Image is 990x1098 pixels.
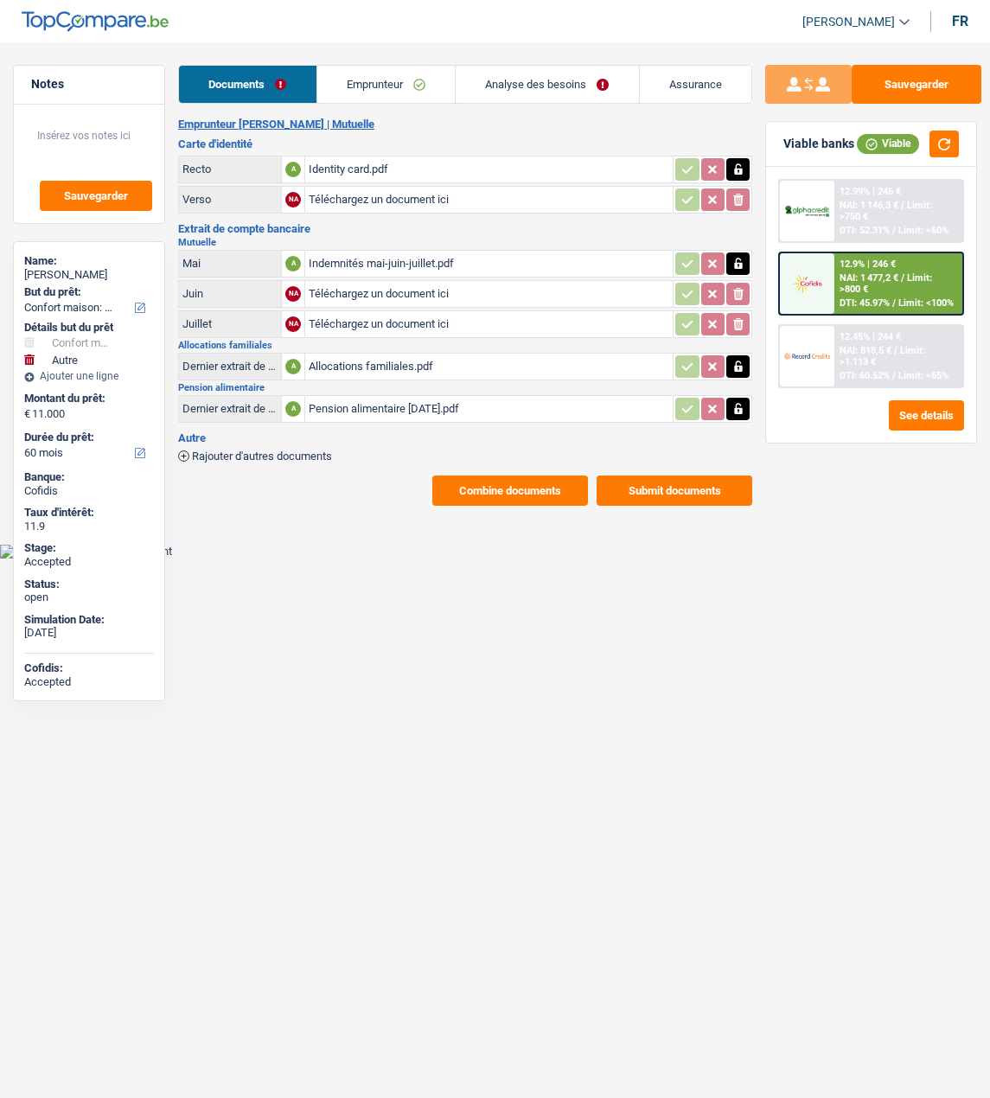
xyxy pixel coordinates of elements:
span: / [892,370,896,381]
div: Banque: [24,470,154,484]
div: A [285,162,301,177]
div: A [285,256,301,271]
div: fr [952,13,968,29]
div: A [285,401,301,417]
div: Verso [182,193,278,206]
img: TopCompare Logo [22,11,169,32]
div: A [285,359,301,374]
span: Limit: >800 € [840,272,932,295]
div: Pension alimentaire [DATE].pdf [309,396,669,422]
div: Accepted [24,675,154,689]
h3: Extrait de compte bancaire [178,223,752,234]
div: NA [285,286,301,302]
a: Documents [179,66,316,103]
div: Accepted [24,555,154,569]
h5: Notes [31,77,147,92]
h2: Allocations familiales [178,341,752,350]
div: Viable banks [783,137,854,151]
span: DTI: 52.31% [840,225,890,236]
div: Simulation Date: [24,613,154,627]
div: NA [285,316,301,332]
a: Assurance [640,66,752,103]
span: Sauvegarder [64,190,128,201]
div: Stage: [24,541,154,555]
div: Ajouter une ligne [24,370,154,382]
span: NAI: 1 146,3 € [840,200,898,211]
span: / [901,272,904,284]
div: Name: [24,254,154,268]
button: Submit documents [597,476,752,506]
div: Dernier extrait de compte pour la pension alimentaire [182,402,278,415]
a: [PERSON_NAME] [789,8,910,36]
div: Cofidis [24,484,154,498]
button: Sauvegarder [852,65,981,104]
div: Détails but du prêt [24,321,154,335]
div: [PERSON_NAME] [24,268,154,282]
label: Montant du prêt: [24,392,150,405]
span: / [894,345,897,356]
h2: Mutuelle [178,238,752,247]
img: AlphaCredit [784,204,830,218]
span: / [892,225,896,236]
div: 12.99% | 246 € [840,186,901,197]
img: Record Credits [784,345,830,368]
label: But du prêt: [24,285,150,299]
div: Mai [182,257,278,270]
span: NAI: 1 477,2 € [840,272,898,284]
div: Allocations familiales.pdf [309,354,669,380]
button: Combine documents [432,476,588,506]
span: / [901,200,904,211]
div: open [24,590,154,604]
span: Limit: <100% [898,297,954,309]
div: Indemnités mai-juin-juillet.pdf [309,251,669,277]
span: Limit: <60% [898,225,948,236]
div: Recto [182,163,278,176]
div: [DATE] [24,626,154,640]
label: Durée du prêt: [24,431,150,444]
button: Rajouter d'autres documents [178,450,332,462]
div: Dernier extrait de compte pour vos allocations familiales [182,360,278,373]
span: Limit: >750 € [840,200,932,222]
a: Emprunteur [317,66,456,103]
span: [PERSON_NAME] [802,15,895,29]
div: Cofidis: [24,661,154,675]
span: Limit: <65% [898,370,948,381]
div: 12.45% | 244 € [840,331,901,342]
span: DTI: 60.52% [840,370,890,381]
h3: Autre [178,432,752,444]
span: DTI: 45.97% [840,297,890,309]
div: Juin [182,287,278,300]
div: Viable [857,134,919,153]
span: NAI: 818,5 € [840,345,891,356]
button: Sauvegarder [40,181,152,211]
div: NA [285,192,301,207]
div: 11.9 [24,520,154,533]
img: Cofidis [784,272,830,296]
span: € [24,407,30,421]
span: Rajouter d'autres documents [192,450,332,462]
div: Juillet [182,317,278,330]
h2: Emprunteur [PERSON_NAME] | Mutuelle [178,118,752,131]
div: 12.9% | 246 € [840,259,896,270]
span: Limit: >1.113 € [840,345,925,367]
div: Identity card.pdf [309,156,669,182]
h2: Pension alimentaire [178,383,752,393]
span: / [892,297,896,309]
a: Analyse des besoins [456,66,639,103]
div: Status: [24,578,154,591]
div: Taux d'intérêt: [24,506,154,520]
button: See details [889,400,964,431]
h3: Carte d'identité [178,138,752,150]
